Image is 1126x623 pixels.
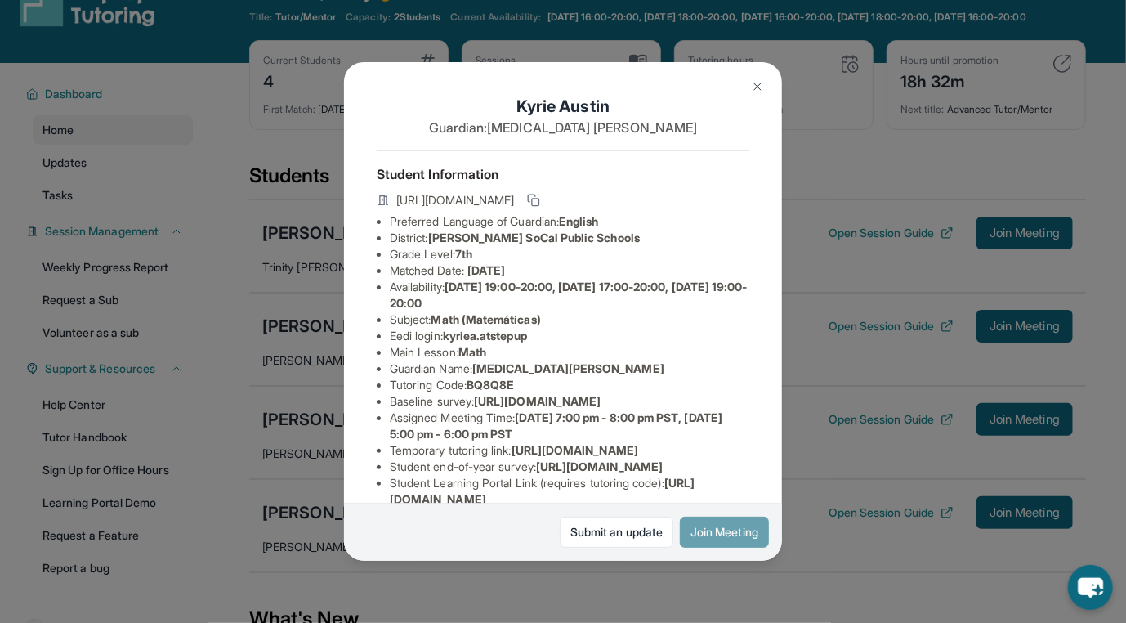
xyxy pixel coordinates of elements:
[390,311,749,328] li: Subject :
[390,410,749,442] li: Assigned Meeting Time :
[377,118,749,137] p: Guardian: [MEDICAL_DATA] [PERSON_NAME]
[431,312,541,326] span: Math (Matemáticas)
[1068,565,1113,610] button: chat-button
[390,246,749,262] li: Grade Level:
[377,164,749,184] h4: Student Information
[390,344,749,361] li: Main Lesson :
[680,517,769,548] button: Join Meeting
[467,263,505,277] span: [DATE]
[390,279,749,311] li: Availability:
[472,361,664,375] span: [MEDICAL_DATA][PERSON_NAME]
[443,329,527,343] span: kyriea.atstepup
[377,95,749,118] h1: Kyrie Austin
[390,475,749,508] li: Student Learning Portal Link (requires tutoring code) :
[458,345,486,359] span: Math
[751,80,764,93] img: Close Icon
[390,230,749,246] li: District:
[559,214,599,228] span: English
[512,443,638,457] span: [URL][DOMAIN_NAME]
[536,459,663,473] span: [URL][DOMAIN_NAME]
[560,517,673,548] a: Submit an update
[390,213,749,230] li: Preferred Language of Guardian:
[396,192,514,208] span: [URL][DOMAIN_NAME]
[474,394,601,408] span: [URL][DOMAIN_NAME]
[390,410,722,441] span: [DATE] 7:00 pm - 8:00 pm PST, [DATE] 5:00 pm - 6:00 pm PST
[524,190,543,210] button: Copy link
[428,231,640,244] span: [PERSON_NAME] SoCal Public Schools
[390,262,749,279] li: Matched Date:
[467,378,514,392] span: BQ8Q8E
[390,377,749,393] li: Tutoring Code :
[390,280,748,310] span: [DATE] 19:00-20:00, [DATE] 17:00-20:00, [DATE] 19:00-20:00
[390,393,749,410] li: Baseline survey :
[390,442,749,459] li: Temporary tutoring link :
[390,328,749,344] li: Eedi login :
[455,247,472,261] span: 7th
[390,459,749,475] li: Student end-of-year survey :
[390,361,749,377] li: Guardian Name :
